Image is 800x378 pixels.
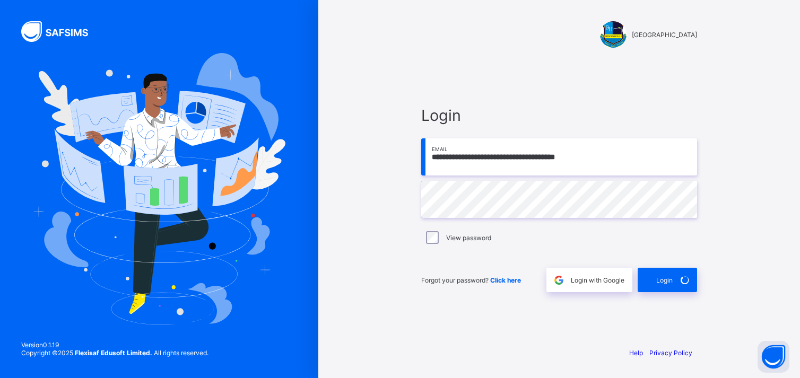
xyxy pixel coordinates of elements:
span: Forgot your password? [421,276,521,284]
span: [GEOGRAPHIC_DATA] [632,31,697,39]
img: google.396cfc9801f0270233282035f929180a.svg [553,274,565,286]
span: Login [421,106,697,125]
img: SAFSIMS Logo [21,21,101,42]
img: Hero Image [33,53,285,324]
strong: Flexisaf Edusoft Limited. [75,349,152,357]
a: Privacy Policy [649,349,692,357]
span: Copyright © 2025 All rights reserved. [21,349,208,357]
span: Login [656,276,673,284]
button: Open asap [758,341,789,373]
a: Help [629,349,643,357]
label: View password [446,234,491,242]
a: Click here [490,276,521,284]
span: Version 0.1.19 [21,341,208,349]
span: Login with Google [571,276,624,284]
